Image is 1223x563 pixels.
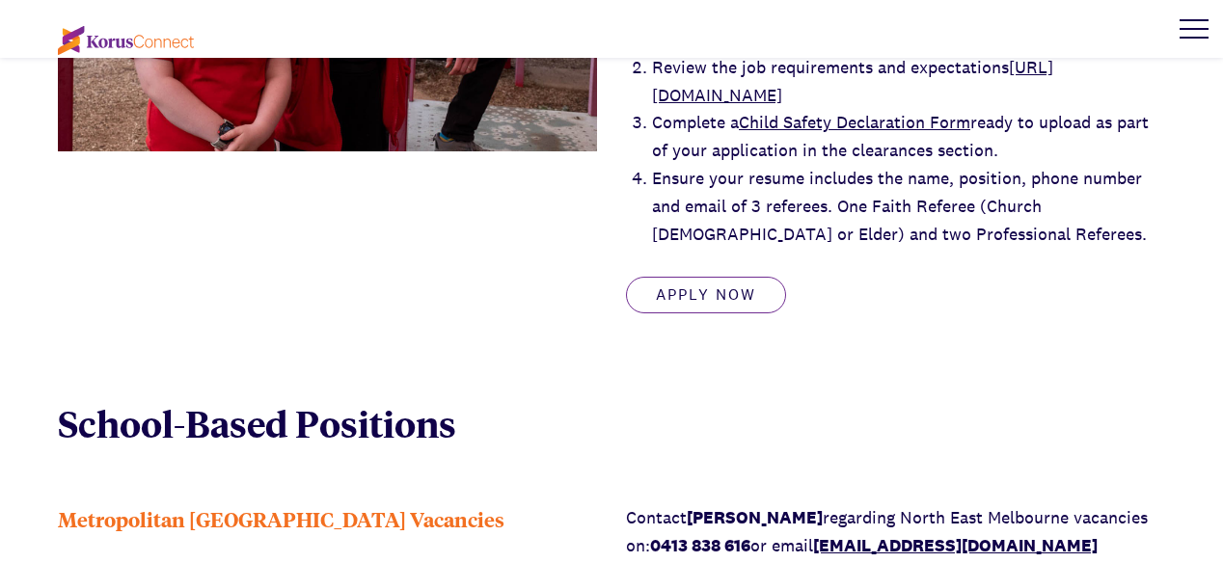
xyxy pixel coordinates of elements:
strong: [PERSON_NAME] [687,506,823,528]
li: Review the job requirements and expectations [652,54,1165,110]
a: Child Safety Declaration Form [739,111,970,133]
a: Apply Now [626,277,786,313]
a: [URL][DOMAIN_NAME] [652,56,1053,106]
img: korus-connect%2Fc5177985-88d5-491d-9cd7-4a1febad1357_logo.svg [58,26,194,55]
li: Complete a ready to upload as part of your application in the clearances section. [652,109,1165,165]
li: Ensure your resume includes the name, position, phone number and email of 3 referees. One Faith R... [652,165,1165,248]
p: School-Based Positions [58,400,882,446]
p: Contact regarding North East Melbourne vacancies on: or email [626,504,1165,560]
a: [EMAIL_ADDRESS][DOMAIN_NAME] [813,534,1098,556]
strong: 0413 838 616 [650,534,750,556]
